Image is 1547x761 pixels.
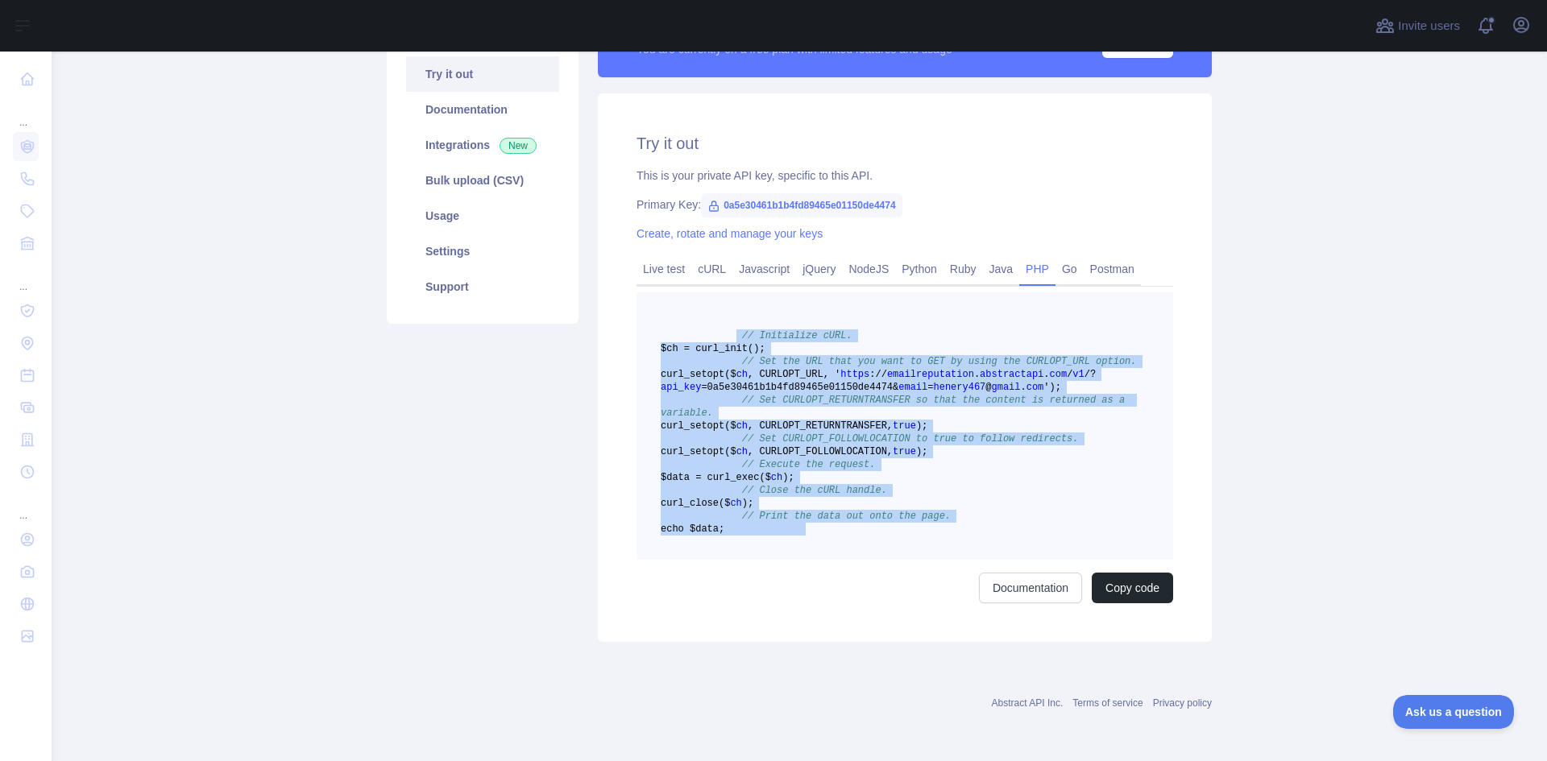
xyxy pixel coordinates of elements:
[1019,256,1056,282] a: PHP
[736,446,748,457] span: ch
[771,472,782,483] span: ch
[881,369,887,380] span: /
[736,420,748,432] span: ch
[742,433,1079,445] span: // Set CURLOPT_FOLLOWLOCATION to true to follow redirects.
[1084,256,1141,282] a: Postman
[748,498,753,509] span: ;
[1092,573,1173,603] button: Copy code
[759,343,765,354] span: ;
[893,446,916,457] span: true
[637,196,1173,213] div: Primary Key:
[406,56,559,92] a: Try it out
[916,446,922,457] span: )
[992,697,1064,709] a: Abstract API Inc.
[730,472,770,483] span: _exec($
[661,420,684,432] span: curl
[719,343,759,354] span: _init()
[742,330,852,341] span: // Initialize cURL.
[732,256,796,282] a: Javascript
[684,369,736,380] span: _setopt($
[980,369,1043,380] span: abstractapi
[406,163,559,198] a: Bulk upload (CSV)
[661,369,684,380] span: curl
[1043,382,1055,393] span: ')
[916,420,922,432] span: )
[661,498,684,509] span: curl
[893,420,916,432] span: true
[1021,382,1026,393] span: .
[13,97,39,129] div: ...
[748,420,893,432] span: , CURLOPT_RETURNTRANSFER,
[637,256,691,282] a: Live test
[1090,369,1096,380] span: ?
[637,168,1173,184] div: This is your private API key, specific to this API.
[736,369,748,380] span: ch
[701,382,898,393] span: =0a5e30461b1b4fd89465e01150de4474&
[684,498,731,509] span: _close($
[691,256,732,282] a: cURL
[742,459,876,470] span: // Execute the request.
[748,369,840,380] span: , CURLOPT_URL, '
[796,256,842,282] a: jQuery
[992,382,1021,393] span: gmail
[1067,369,1072,380] span: /
[1398,17,1460,35] span: Invite users
[748,446,893,457] span: , CURLOPT_FOLLOWLOCATION,
[875,369,881,380] span: /
[742,498,748,509] span: )
[933,382,985,393] span: henery467
[1056,382,1061,393] span: ;
[13,490,39,522] div: ...
[985,382,991,393] span: @
[742,356,1137,367] span: // Set the URL that you want to GET by using the CURLOPT_URL option.
[922,446,927,457] span: ;
[701,193,902,217] span: 0a5e30461b1b4fd89465e01150de4474
[1072,369,1084,380] span: v1
[983,256,1020,282] a: Java
[869,369,875,380] span: :
[406,127,559,163] a: Integrations New
[898,382,927,393] span: email
[500,138,537,154] span: New
[661,523,724,535] span: echo $data;
[637,132,1173,155] h2: Try it out
[661,382,701,393] span: api_key
[842,256,895,282] a: NodeJS
[684,420,736,432] span: _setopt($
[406,234,559,269] a: Settings
[887,369,974,380] span: emailreputation
[1085,369,1090,380] span: /
[661,395,1130,419] span: // Set CURLOPT_RETURNTRANSFER so that the content is returned as a variable.
[979,573,1082,603] a: Documentation
[788,472,794,483] span: ;
[1372,13,1463,39] button: Invite users
[661,446,684,457] span: curl
[661,472,730,483] span: $data = curl
[1072,697,1143,709] a: Terms of service
[742,485,887,496] span: // Close the cURL handle.
[840,369,869,380] span: https
[1153,697,1212,709] a: Privacy policy
[927,382,933,393] span: =
[895,256,944,282] a: Python
[406,198,559,234] a: Usage
[742,511,951,522] span: // Print the data out onto the page.
[406,92,559,127] a: Documentation
[782,472,788,483] span: )
[974,369,980,380] span: .
[944,256,983,282] a: Ruby
[684,446,736,457] span: _setopt($
[922,420,927,432] span: ;
[1056,256,1084,282] a: Go
[1393,695,1515,729] iframe: Toggle Customer Support
[406,269,559,304] a: Support
[13,261,39,293] div: ...
[1050,369,1068,380] span: com
[1043,369,1049,380] span: .
[637,227,823,240] a: Create, rotate and manage your keys
[730,498,741,509] span: ch
[661,343,719,354] span: $ch = curl
[1026,382,1044,393] span: com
